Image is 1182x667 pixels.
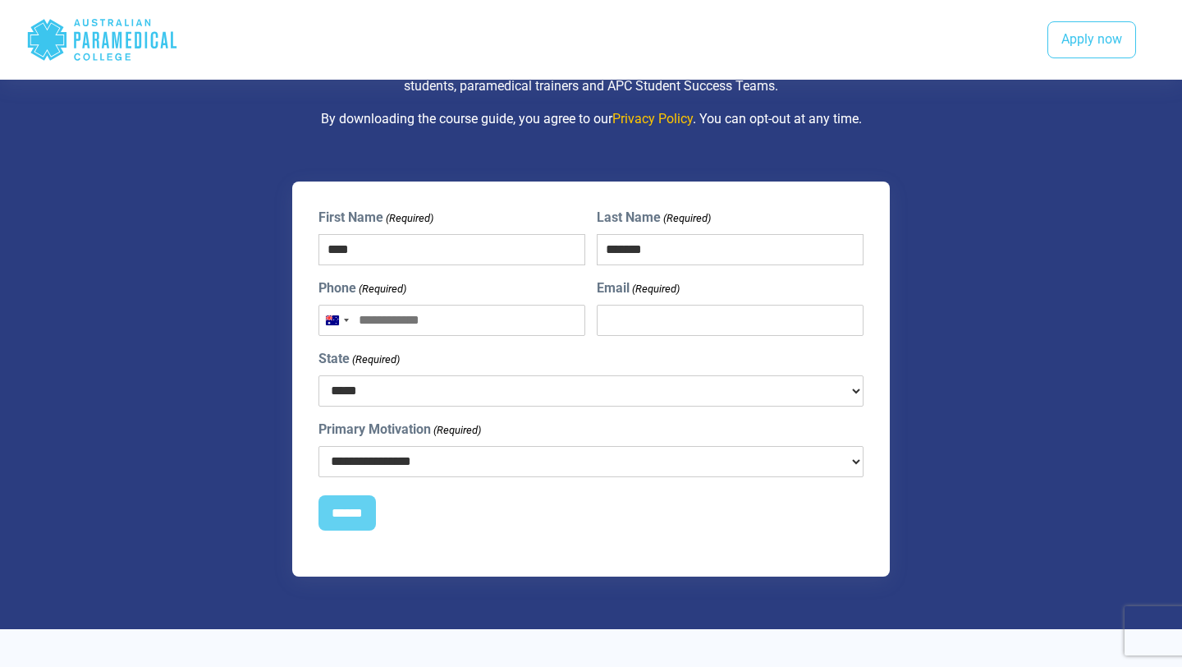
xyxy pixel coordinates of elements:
[612,111,693,126] a: Privacy Policy
[318,278,406,298] label: Phone
[433,422,482,439] span: (Required)
[318,208,433,228] label: First Name
[385,210,434,227] span: (Required)
[26,13,178,67] div: Australian Paramedical College
[597,208,711,228] label: Last Name
[358,281,407,297] span: (Required)
[351,352,401,368] span: (Required)
[662,210,711,227] span: (Required)
[630,281,680,297] span: (Required)
[111,109,1071,129] p: By downloading the course guide, you agree to our . You can opt-out at any time.
[319,306,354,335] button: Selected country
[1047,21,1136,59] a: Apply now
[318,349,400,369] label: State
[597,278,680,298] label: Email
[318,420,481,439] label: Primary Motivation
